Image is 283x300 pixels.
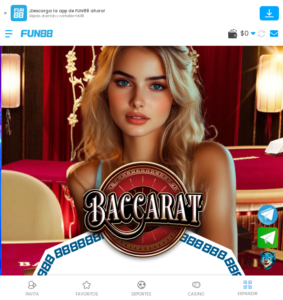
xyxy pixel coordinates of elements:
[258,250,278,271] button: Contact customer service
[137,280,146,290] img: Deportes
[238,291,258,297] p: EXPANDIR
[11,5,27,21] img: App Logo
[169,279,224,297] a: CasinoCasinoCasino
[76,291,98,297] p: favoritos
[243,280,253,290] img: hide
[21,30,53,37] img: Company Logo
[82,280,92,290] img: Casino Favoritos
[27,280,37,290] img: Referral
[258,227,278,249] button: Join telegram
[114,279,169,297] a: DeportesDeportesDeportes
[188,291,204,297] p: Casino
[131,291,151,297] p: Deportes
[25,291,39,297] p: INVITA
[29,14,105,19] p: Rápido, divertido y confiable FUN88
[240,29,256,38] span: $ 0
[5,279,60,297] a: ReferralReferralINVITA
[191,280,201,290] img: Casino
[60,279,115,297] a: Casino FavoritosCasino Favoritosfavoritos
[29,8,105,14] p: ¡Descarga la app de FUN88 ahora!
[258,204,278,225] button: Join telegram channel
